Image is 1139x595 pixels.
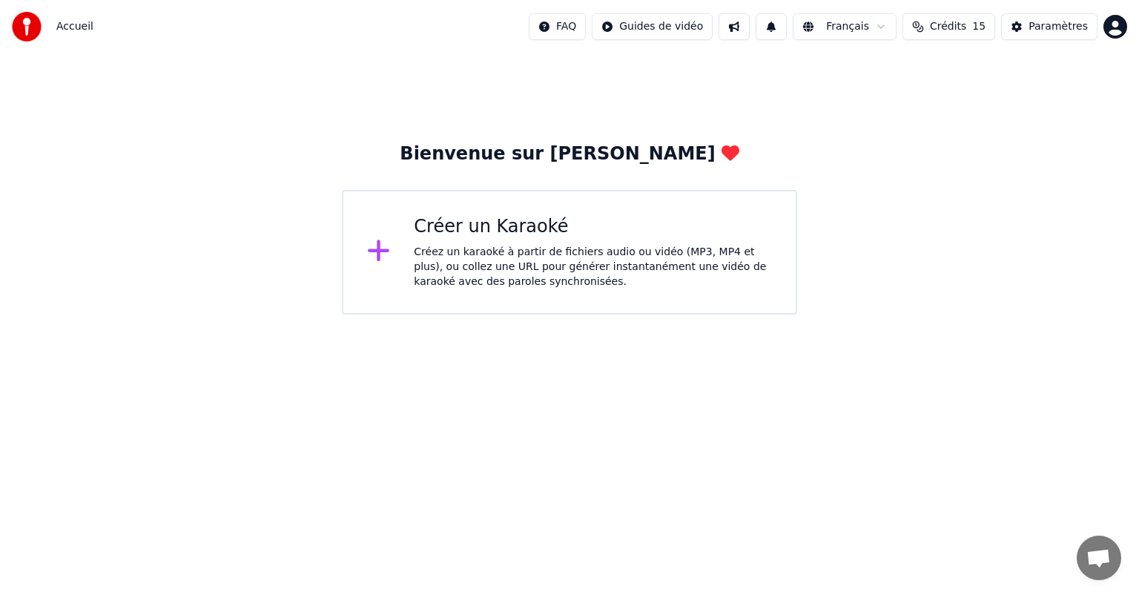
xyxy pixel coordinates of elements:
[972,19,986,34] span: 15
[414,215,772,239] div: Créer un Karaoké
[1077,536,1121,580] a: Ouvrir le chat
[592,13,713,40] button: Guides de vidéo
[414,245,772,289] div: Créez un karaoké à partir de fichiers audio ou vidéo (MP3, MP4 et plus), ou collez une URL pour g...
[56,19,93,34] span: Accueil
[56,19,93,34] nav: breadcrumb
[902,13,995,40] button: Crédits15
[930,19,966,34] span: Crédits
[529,13,586,40] button: FAQ
[400,142,739,166] div: Bienvenue sur [PERSON_NAME]
[12,12,42,42] img: youka
[1029,19,1088,34] div: Paramètres
[1001,13,1097,40] button: Paramètres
